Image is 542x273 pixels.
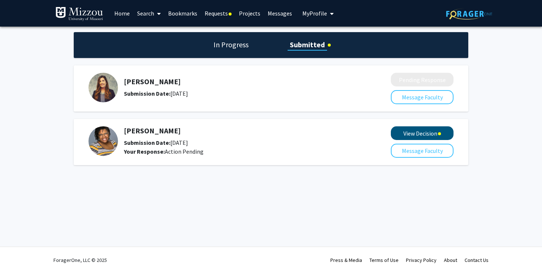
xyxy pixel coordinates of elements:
b: Submission Date: [124,139,170,146]
a: Privacy Policy [406,257,437,263]
a: Projects [235,0,264,26]
a: Message Faculty [391,93,454,101]
button: View Decision [391,126,454,140]
img: University of Missouri Logo [55,7,103,21]
a: Press & Media [330,257,362,263]
h5: [PERSON_NAME] [124,77,352,86]
a: Messages [264,0,296,26]
div: ForagerOne, LLC © 2025 [53,247,107,273]
a: About [444,257,457,263]
b: Your Response: [124,148,165,155]
iframe: Chat [6,240,31,267]
h1: Submitted [288,40,327,50]
img: ForagerOne Logo [446,8,492,20]
button: Message Faculty [391,90,454,104]
a: Bookmarks [164,0,201,26]
button: Message Faculty [391,144,454,158]
a: Terms of Use [369,257,399,263]
h1: In Progress [211,40,251,50]
a: Contact Us [465,257,489,263]
a: Requests [201,0,235,26]
div: Action Pending [124,147,352,156]
div: [DATE] [124,138,352,147]
button: Pending Response [391,73,454,86]
img: Profile Picture [88,73,118,102]
img: Profile Picture [88,126,118,156]
div: [DATE] [124,89,352,98]
a: Search [133,0,164,26]
a: Message Faculty [391,147,454,154]
span: My Profile [302,10,327,17]
b: Submission Date: [124,90,170,97]
h5: [PERSON_NAME] [124,126,352,135]
a: Home [111,0,133,26]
